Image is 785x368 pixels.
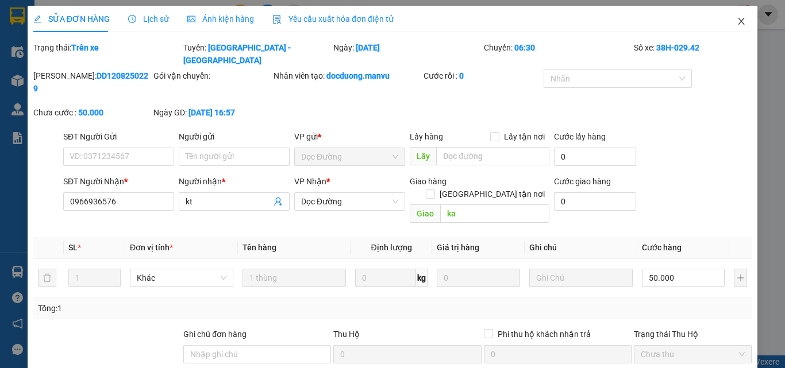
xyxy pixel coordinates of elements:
[410,177,447,186] span: Giao hàng
[153,106,271,119] div: Ngày GD:
[294,130,405,143] div: VP gửi
[179,130,290,143] div: Người gửi
[294,177,326,186] span: VP Nhận
[554,132,606,141] label: Cước lấy hàng
[274,197,283,206] span: user-add
[179,175,290,188] div: Người nhận
[459,71,464,80] b: 0
[38,269,56,287] button: delete
[272,14,394,24] span: Yêu cầu xuất hóa đơn điện tử
[274,69,421,82] div: Nhân viên tạo:
[734,269,747,287] button: plus
[514,43,535,52] b: 06:30
[33,14,110,24] span: SỬA ĐƠN HÀNG
[78,108,103,117] b: 50.000
[410,204,440,223] span: Giao
[356,43,380,52] b: [DATE]
[424,69,541,82] div: Cước rồi :
[272,15,282,24] img: icon
[656,43,699,52] b: 38H-029.42
[416,269,428,287] span: kg
[128,15,136,23] span: clock-circle
[493,328,595,340] span: Phí thu hộ khách nhận trả
[410,132,443,141] span: Lấy hàng
[188,108,235,117] b: [DATE] 16:57
[554,177,611,186] label: Cước giao hàng
[153,69,271,82] div: Gói vận chuyển:
[183,330,247,339] label: Ghi chú đơn hàng
[187,15,195,23] span: picture
[33,106,151,119] div: Chưa cước :
[32,41,182,67] div: Trạng thái:
[554,148,636,166] input: Cước lấy hàng
[554,192,636,211] input: Cước giao hàng
[483,41,633,67] div: Chuyến:
[243,243,276,252] span: Tên hàng
[499,130,549,143] span: Lấy tận nơi
[243,269,346,287] input: VD: Bàn, Ghế
[440,204,549,223] input: Dọc đường
[68,243,78,252] span: SL
[187,14,254,24] span: Ảnh kiện hàng
[634,328,752,340] div: Trạng thái Thu Hộ
[737,17,746,26] span: close
[641,346,745,363] span: Chưa thu
[326,71,390,80] b: docduong.manvu
[301,148,398,165] span: Dọc Đường
[642,243,682,252] span: Cước hàng
[436,147,549,165] input: Dọc đường
[529,269,633,287] input: Ghi Chú
[371,243,411,252] span: Định lượng
[128,14,169,24] span: Lịch sử
[435,188,549,200] span: [GEOGRAPHIC_DATA] tận nơi
[437,269,520,287] input: 0
[410,147,436,165] span: Lấy
[183,43,291,65] b: [GEOGRAPHIC_DATA] - [GEOGRAPHIC_DATA]
[525,237,637,259] th: Ghi chú
[333,330,360,339] span: Thu Hộ
[183,345,331,363] input: Ghi chú đơn hàng
[63,130,174,143] div: SĐT Người Gửi
[38,302,304,315] div: Tổng: 1
[33,15,41,23] span: edit
[301,193,398,210] span: Dọc Đường
[71,43,99,52] b: Trên xe
[33,69,151,95] div: [PERSON_NAME]:
[182,41,332,67] div: Tuyến:
[633,41,753,67] div: Số xe:
[63,175,174,188] div: SĐT Người Nhận
[725,6,757,38] button: Close
[137,269,226,286] span: Khác
[437,243,479,252] span: Giá trị hàng
[130,243,173,252] span: Đơn vị tính
[332,41,482,67] div: Ngày:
